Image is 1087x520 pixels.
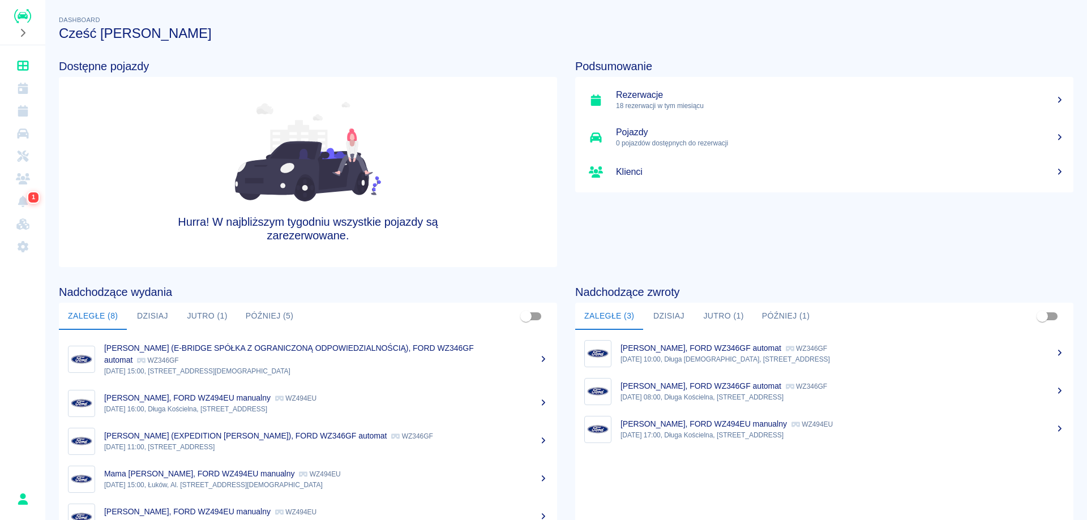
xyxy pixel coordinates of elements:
[59,25,1073,41] h3: Cześć [PERSON_NAME]
[587,381,609,402] img: Image
[59,334,557,384] a: Image[PERSON_NAME] (E-BRIDGE SPÓŁKA Z OGRANICZONĄ ODPOWIEDZIALNOŚCIĄ), FORD WZ346GF automat WZ346...
[616,138,1064,148] p: 0 pojazdów dostępnych do rezerwacji
[616,89,1064,101] h5: Rezerwacje
[299,470,340,478] p: WZ494EU
[14,9,31,23] img: Renthelp
[575,59,1073,73] h4: Podsumowanie
[71,393,92,414] img: Image
[753,303,819,330] button: Później (1)
[575,156,1073,188] a: Klienci
[14,25,31,40] button: Rozwiń nawigację
[616,127,1064,138] h5: Pojazdy
[575,372,1073,410] a: Image[PERSON_NAME], FORD WZ346GF automat WZ346GF[DATE] 08:00, Długa Kościelna, [STREET_ADDRESS]
[178,303,236,330] button: Jutro (1)
[391,432,433,440] p: WZ346GF
[587,419,609,440] img: Image
[71,431,92,452] img: Image
[275,508,316,516] p: WZ494EU
[104,442,548,452] p: [DATE] 11:00, [STREET_ADDRESS]
[59,59,557,73] h4: Dostępne pojazdy
[127,303,178,330] button: Dzisiaj
[616,166,1064,178] h5: Klienci
[5,100,41,122] a: Rezerwacje
[620,343,781,353] p: [PERSON_NAME], FORD WZ346GF automat
[29,192,37,203] span: 1
[137,356,178,364] p: WZ346GF
[620,354,1064,364] p: [DATE] 10:00, Długa [DEMOGRAPHIC_DATA], [STREET_ADDRESS]
[5,77,41,100] a: Kalendarz
[59,16,100,23] span: Dashboard
[59,460,557,498] a: ImageMama [PERSON_NAME], FORD WZ494EU manualny WZ494EU[DATE] 15:00, Łuków, Al. [STREET_ADDRESS][D...
[159,215,457,242] h4: Hurra! W najbliższym tygodniu wszystkie pojazdy są zarezerwowane.
[587,343,609,364] img: Image
[620,430,1064,440] p: [DATE] 17:00, Długa Kościelna, [STREET_ADDRESS]
[786,345,827,353] p: WZ346GF
[5,54,41,77] a: Dashboard
[104,366,548,376] p: [DATE] 15:00, [STREET_ADDRESS][DEMOGRAPHIC_DATA]
[575,410,1073,448] a: Image[PERSON_NAME], FORD WZ494EU manualny WZ494EU[DATE] 17:00, Długa Kościelna, [STREET_ADDRESS]
[275,394,316,402] p: WZ494EU
[104,431,387,440] p: [PERSON_NAME] (EXPEDITION [PERSON_NAME]), FORD WZ346GF automat
[237,303,303,330] button: Później (5)
[59,285,557,299] h4: Nadchodzące wydania
[104,393,271,402] p: [PERSON_NAME], FORD WZ494EU manualny
[791,420,833,428] p: WZ494EU
[59,384,557,422] a: Image[PERSON_NAME], FORD WZ494EU manualny WZ494EU[DATE] 16:00, Długa Kościelna, [STREET_ADDRESS]
[1032,306,1053,327] span: Pokaż przypisane tylko do mnie
[59,422,557,460] a: Image[PERSON_NAME] (EXPEDITION [PERSON_NAME]), FORD WZ346GF automat WZ346GF[DATE] 11:00, [STREET_...
[575,334,1073,372] a: Image[PERSON_NAME], FORD WZ346GF automat WZ346GF[DATE] 10:00, Długa [DEMOGRAPHIC_DATA], [STREET_A...
[5,190,41,213] a: Powiadomienia
[104,480,548,490] p: [DATE] 15:00, Łuków, Al. [STREET_ADDRESS][DEMOGRAPHIC_DATA]
[104,469,294,478] p: Mama [PERSON_NAME], FORD WZ494EU manualny
[575,285,1073,299] h4: Nadchodzące zwroty
[11,487,35,511] button: Sebastian Szczęśniak
[694,303,752,330] button: Jutro (1)
[5,235,41,258] a: Ustawienia
[620,419,787,428] p: [PERSON_NAME], FORD WZ494EU manualny
[71,349,92,370] img: Image
[575,119,1073,156] a: Pojazdy0 pojazdów dostępnych do rezerwacji
[575,303,643,330] button: Zaległe (3)
[643,303,694,330] button: Dzisiaj
[235,102,381,201] img: Fleet
[5,167,41,190] a: Klienci
[104,507,271,516] p: [PERSON_NAME], FORD WZ494EU manualny
[575,81,1073,119] a: Rezerwacje18 rezerwacji w tym miesiącu
[786,383,827,390] p: WZ346GF
[104,343,474,364] p: [PERSON_NAME] (E-BRIDGE SPÓŁKA Z OGRANICZONĄ ODPOWIEDZIALNOŚCIĄ), FORD WZ346GF automat
[515,306,537,327] span: Pokaż przypisane tylko do mnie
[71,469,92,490] img: Image
[620,392,1064,402] p: [DATE] 08:00, Długa Kościelna, [STREET_ADDRESS]
[5,145,41,167] a: Serwisy
[59,303,127,330] button: Zaległe (8)
[104,404,548,414] p: [DATE] 16:00, Długa Kościelna, [STREET_ADDRESS]
[616,101,1064,111] p: 18 rezerwacji w tym miesiącu
[620,381,781,390] p: [PERSON_NAME], FORD WZ346GF automat
[5,213,41,235] a: Widget WWW
[5,122,41,145] a: Flota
